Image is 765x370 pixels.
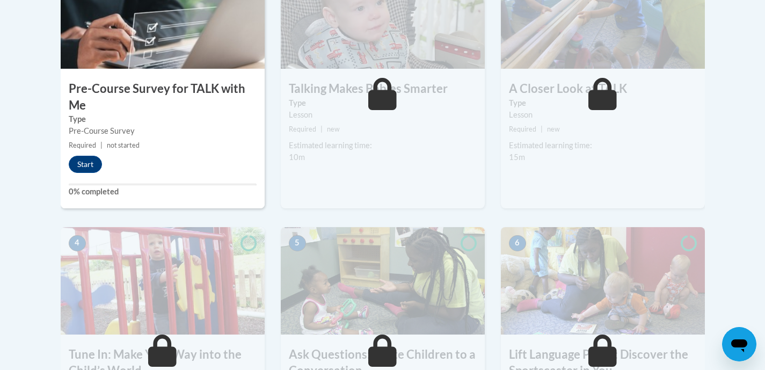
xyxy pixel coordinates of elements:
[289,125,316,133] span: Required
[281,227,485,335] img: Course Image
[69,186,257,198] label: 0% completed
[509,140,697,151] div: Estimated learning time:
[509,235,526,251] span: 6
[541,125,543,133] span: |
[289,153,305,162] span: 10m
[69,141,96,149] span: Required
[100,141,103,149] span: |
[281,81,485,97] h3: Talking Makes Babies Smarter
[509,97,697,109] label: Type
[69,113,257,125] label: Type
[509,109,697,121] div: Lesson
[320,125,323,133] span: |
[61,227,265,335] img: Course Image
[107,141,140,149] span: not started
[289,235,306,251] span: 5
[69,125,257,137] div: Pre-Course Survey
[289,97,477,109] label: Type
[501,81,705,97] h3: A Closer Look at TALK
[327,125,340,133] span: new
[69,235,86,251] span: 4
[722,327,756,361] iframe: Button to launch messaging window
[289,109,477,121] div: Lesson
[509,153,525,162] span: 15m
[501,227,705,335] img: Course Image
[61,81,265,114] h3: Pre-Course Survey for TALK with Me
[547,125,560,133] span: new
[289,140,477,151] div: Estimated learning time:
[509,125,536,133] span: Required
[69,156,102,173] button: Start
